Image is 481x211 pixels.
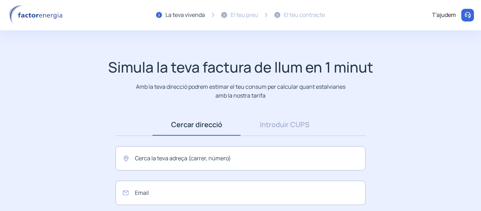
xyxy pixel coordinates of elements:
div: La teva vivenda [165,11,205,20]
img: logo factor [7,5,67,25]
div: El teu preu [231,11,258,20]
img: llamar [464,12,471,19]
div: El teu contracte [284,11,325,20]
p: Amb la teva direcció podrem estimar el teu consum per calcular quant estalviaries amb la nostra t... [135,82,347,100]
a: Cercar direcció [152,114,241,136]
h1: Simula la teva factura de llum en 1 minut [108,58,373,76]
div: T'ajudem [432,11,456,20]
a: Introduir CUPS [241,114,329,136]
